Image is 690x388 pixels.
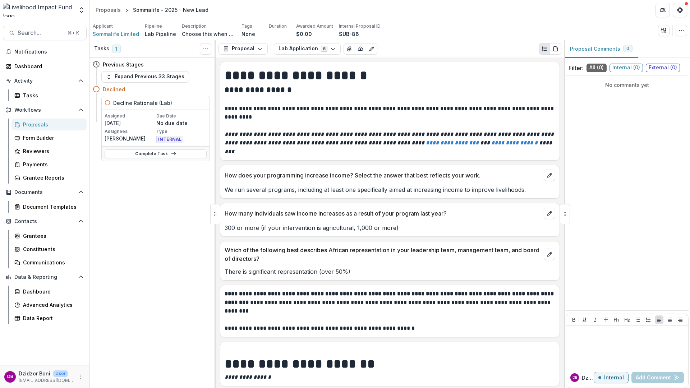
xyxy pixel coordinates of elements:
span: Documents [14,189,75,195]
p: Assigned [105,113,155,119]
p: Filter: [569,64,584,72]
a: Data Report [11,312,87,324]
h3: Tasks [94,46,109,52]
div: Dashboard [23,288,81,295]
p: How does your programming increase income? Select the answer that best reflects your work. [225,171,541,180]
p: [DATE] [105,119,155,127]
span: All ( 0 ) [586,64,607,72]
button: Align Center [666,315,674,324]
div: Communications [23,259,81,266]
a: Tasks [11,89,87,101]
p: There is significant representation (over 50%) [225,267,555,276]
p: Dzidzor B [582,374,594,382]
div: Form Builder [23,134,81,142]
span: Activity [14,78,75,84]
h4: Declined [103,86,125,93]
button: Internal [594,372,629,383]
span: INTERNAL [156,136,183,143]
p: Tags [241,23,252,29]
img: Livelihood Impact Fund logo [3,3,74,17]
button: Toggle View Cancelled Tasks [200,43,211,55]
p: Type [156,128,207,135]
button: Get Help [673,3,687,17]
a: Proposals [11,119,87,130]
p: Description [182,23,207,29]
button: Expand Previous 33 Stages [101,71,189,83]
button: Italicize [591,315,599,324]
div: Grantees [23,232,81,240]
p: Applicant [93,23,113,29]
div: Dzidzor Boni [572,376,577,379]
div: Payments [23,161,81,168]
span: External ( 0 ) [646,64,680,72]
a: Grantees [11,230,87,242]
button: Heading 1 [612,315,621,324]
button: Edit as form [366,43,377,55]
span: Contacts [14,218,75,225]
a: Dashboard [11,286,87,297]
p: SUB-86 [339,30,359,38]
div: Data Report [23,314,81,322]
button: Open Documents [3,186,87,198]
p: User [53,370,68,377]
button: View Attached Files [344,43,355,55]
a: Dashboard [3,60,87,72]
p: No due date [156,119,207,127]
a: Complete Task [105,149,207,158]
div: Constituents [23,245,81,253]
p: Pipeline [145,23,162,29]
a: Proposals [93,5,124,15]
p: How many individuals saw income increases as a result of your program last year? [225,209,541,218]
p: Lab Pipeline [145,30,176,38]
button: Ordered List [644,315,653,324]
button: Search... [3,26,87,40]
button: PDF view [550,43,561,55]
p: Internal Proposal ID [339,23,381,29]
button: Partners [655,3,670,17]
p: Internal [604,375,624,381]
div: Reviewers [23,147,81,155]
a: Communications [11,257,87,268]
button: Notifications [3,46,87,57]
button: edit [544,249,555,260]
p: [PERSON_NAME] [105,135,155,142]
button: Plaintext view [539,43,550,55]
span: Notifications [14,49,84,55]
button: More [77,373,85,381]
a: Sommalife Limited [93,30,139,38]
span: 1 [112,45,121,53]
button: Align Left [655,315,663,324]
a: Grantee Reports [11,172,87,184]
button: Lab Application6 [274,43,341,55]
div: Advanced Analytics [23,301,81,309]
p: Assignees [105,128,155,135]
button: edit [544,170,555,181]
a: Document Templates [11,201,87,213]
nav: breadcrumb [93,5,211,15]
p: Due Date [156,113,207,119]
button: Heading 2 [623,315,631,324]
a: Constituents [11,243,87,255]
p: Dzidzor Boni [19,370,50,377]
button: Open Data & Reporting [3,271,87,283]
button: Open Workflows [3,104,87,116]
button: Bold [570,315,578,324]
p: 300 or more (if your intervention is agricultural, 1,000 or more) [225,223,555,232]
p: We run several programs, including at least one specifically aimed at increasing income to improv... [225,185,555,194]
p: Choose this when adding a new proposal to the first stage of a pipeline. [182,30,236,38]
p: Duration [269,23,287,29]
button: Open Activity [3,75,87,87]
span: Internal ( 0 ) [609,64,643,72]
p: $0.00 [296,30,312,38]
div: Tasks [23,92,81,99]
button: edit [544,208,555,219]
button: Open entity switcher [77,3,87,17]
span: Workflows [14,107,75,113]
p: Which of the following best describes African representation in your leadership team, management ... [225,246,541,263]
span: Data & Reporting [14,274,75,280]
button: Open Contacts [3,216,87,227]
p: None [241,30,255,38]
button: Bullet List [634,315,642,324]
div: Proposals [23,121,81,128]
